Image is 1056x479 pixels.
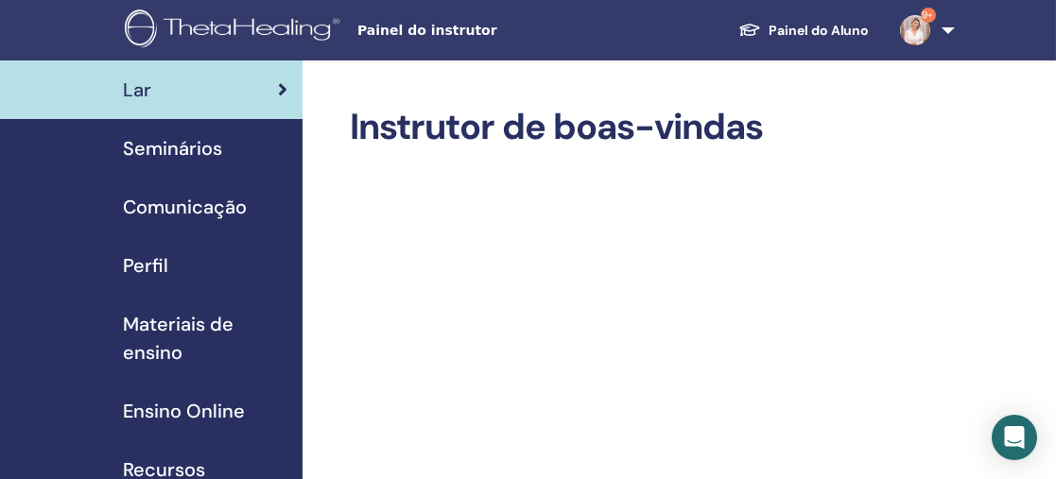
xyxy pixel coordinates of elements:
[357,21,641,41] span: Painel do instrutor
[123,193,247,221] span: Comunicação
[350,106,983,149] h2: Instrutor de boas-vindas
[123,251,168,280] span: Perfil
[921,8,936,23] span: 9+
[123,134,222,163] span: Seminários
[738,22,761,38] img: graduation-cap-white.svg
[123,76,151,104] span: Lar
[723,13,885,48] a: Painel do Aluno
[123,310,287,367] span: Materiais de ensino
[992,415,1037,460] div: Open Intercom Messenger
[900,15,930,45] img: default.jpg
[125,9,346,52] img: logo.png
[123,397,245,425] span: Ensino Online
